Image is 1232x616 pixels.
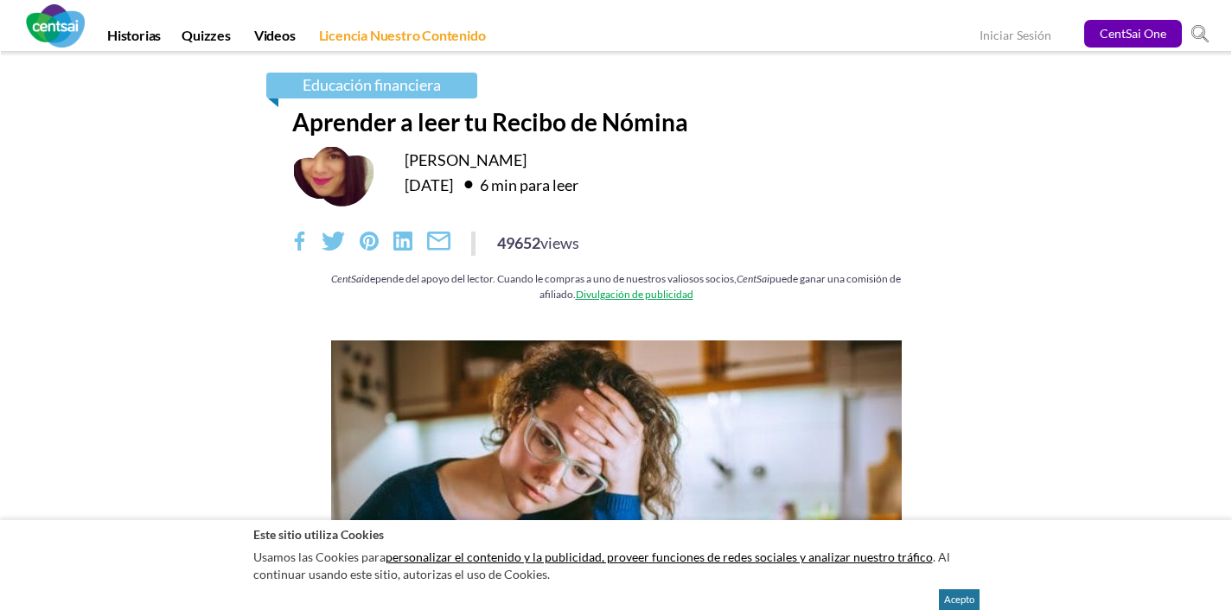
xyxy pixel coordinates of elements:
[331,273,364,285] em: CentSai
[253,544,980,587] p: Usamos las Cookies para . Al continuar usando este sitio, autorizas el uso de Cookies.
[737,273,769,285] em: CentSai
[253,526,980,543] h2: Este sitio utiliza Cookies
[405,175,453,194] time: [DATE]
[309,27,496,51] a: Licencia Nuestro Contenido
[26,4,85,48] img: CentSai
[171,27,241,51] a: Quizzes
[1084,20,1182,48] a: CentSai One
[576,288,693,301] a: Divulgación de publicidad
[456,170,578,198] div: 6 min para leer
[405,150,527,169] a: [PERSON_NAME]
[266,73,477,98] a: Educación financiera
[497,232,579,254] div: 49652
[244,27,306,51] a: Videos
[939,589,980,610] button: Acepto
[540,233,579,252] span: views
[292,107,941,137] h1: Aprender a leer tu Recibo de Nómina
[97,27,171,51] a: Historias
[292,271,941,302] div: depende del apoyo del lector. Cuando le compras a uno de nuestros valiosos socios, puede ganar un...
[980,28,1051,46] a: Iniciar Sesión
